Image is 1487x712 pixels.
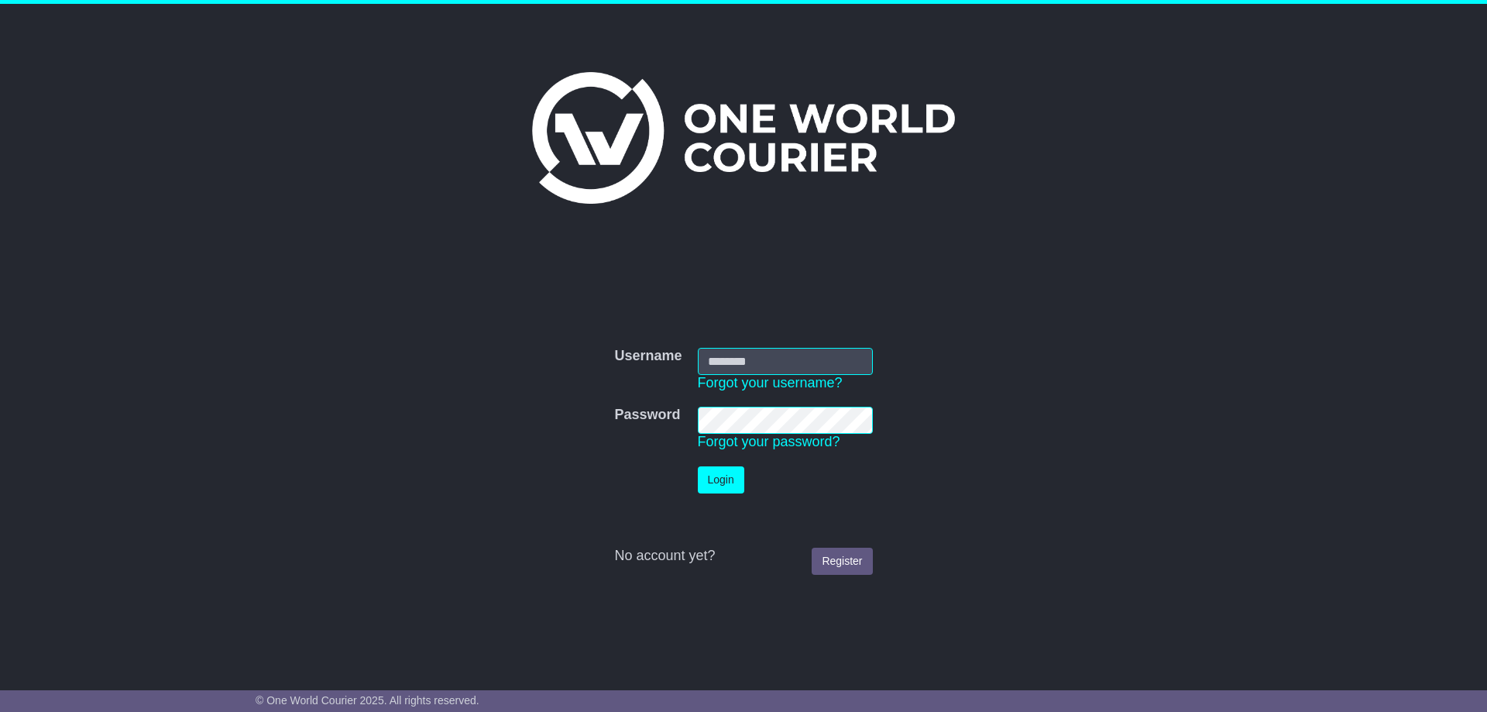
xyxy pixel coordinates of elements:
img: One World [532,72,955,204]
button: Login [698,466,744,494]
label: Username [614,348,682,365]
a: Forgot your password? [698,434,840,449]
a: Register [812,548,872,575]
span: © One World Courier 2025. All rights reserved. [256,694,479,707]
div: No account yet? [614,548,872,565]
label: Password [614,407,680,424]
a: Forgot your username? [698,375,843,390]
